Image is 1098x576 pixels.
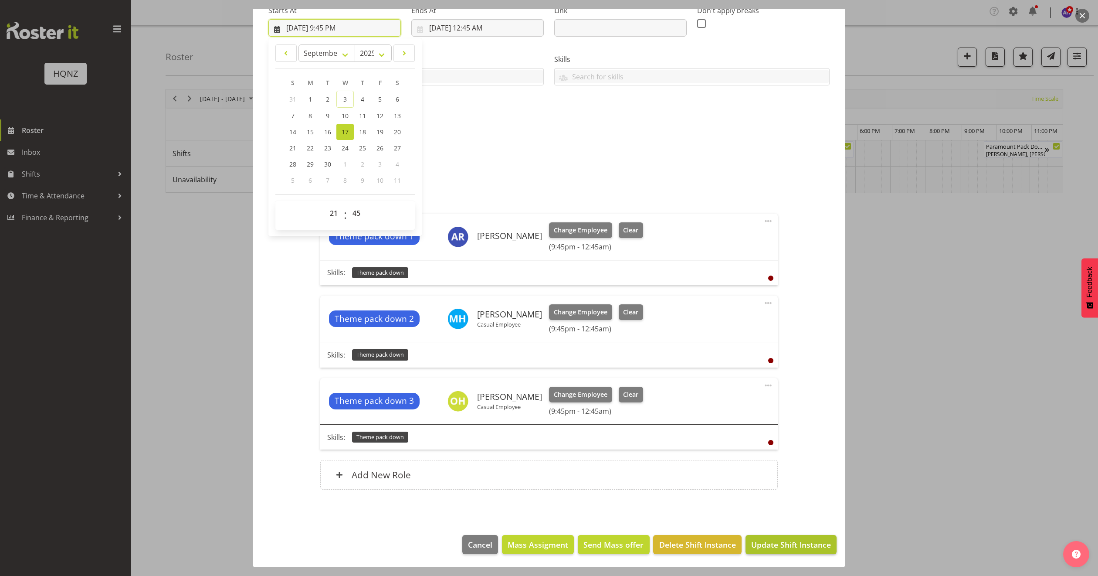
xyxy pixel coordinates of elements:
[477,310,542,319] h6: [PERSON_NAME]
[447,391,468,412] img: otis-haysmith11188.jpg
[376,112,383,120] span: 12
[308,95,312,103] span: 1
[291,112,295,120] span: 7
[354,140,371,156] a: 25
[320,193,777,203] h5: Roles
[354,108,371,124] a: 11
[336,108,354,124] a: 10
[361,160,364,168] span: 2
[376,144,383,152] span: 26
[502,535,574,554] button: Mass Assigment
[302,140,319,156] a: 22
[378,160,382,168] span: 3
[356,351,404,359] span: Theme pack down
[308,176,312,184] span: 6
[462,535,498,554] button: Cancel
[289,95,296,103] span: 31
[343,176,347,184] span: 8
[336,140,354,156] a: 24
[361,78,364,87] span: T
[376,128,383,136] span: 19
[342,128,349,136] span: 17
[389,108,406,124] a: 13
[268,19,401,37] input: Click to select...
[371,124,389,140] a: 19
[284,140,302,156] a: 21
[327,350,345,360] p: Skills:
[746,535,837,554] button: Update Shift Instance
[324,160,331,168] span: 30
[291,78,295,87] span: S
[326,95,329,103] span: 2
[411,19,544,37] input: Click to select...
[302,91,319,108] a: 1
[327,432,345,443] p: Skills:
[356,433,404,441] span: Theme pack down
[447,308,468,329] img: mark-haysmith11191.jpg
[468,539,492,550] span: Cancel
[335,395,414,407] span: Theme pack down 3
[583,539,644,550] span: Send Mass offer
[319,156,336,172] a: 30
[289,128,296,136] span: 14
[411,5,544,16] label: Ends At
[389,140,406,156] a: 27
[359,112,366,120] span: 11
[335,313,414,325] span: Theme pack down 2
[284,156,302,172] a: 28
[554,5,687,16] label: Link
[302,124,319,140] a: 15
[554,54,830,65] label: Skills
[549,242,643,251] h6: (9:45pm - 12:45am)
[291,176,295,184] span: 5
[319,140,336,156] a: 23
[578,535,649,554] button: Send Mass offer
[342,112,349,120] span: 10
[344,204,347,226] span: :
[284,108,302,124] a: 7
[619,222,644,238] button: Clear
[268,160,830,170] p: Pack down
[354,91,371,108] a: 4
[308,78,313,87] span: M
[477,321,542,328] p: Casual Employee
[336,124,354,140] a: 17
[768,440,773,445] div: User is clocked out
[335,230,414,243] span: Theme pack down 1
[302,108,319,124] a: 8
[619,387,644,402] button: Clear
[477,392,542,402] h6: [PERSON_NAME]
[326,112,329,120] span: 9
[389,124,406,140] a: 20
[371,140,389,156] a: 26
[1072,550,1081,559] img: help-xxl-2.png
[554,390,607,399] span: Change Employee
[1086,267,1094,297] span: Feedback
[394,144,401,152] span: 27
[326,176,329,184] span: 7
[324,128,331,136] span: 16
[554,307,607,317] span: Change Employee
[394,112,401,120] span: 13
[307,144,314,152] span: 22
[319,108,336,124] a: 9
[361,95,364,103] span: 4
[342,144,349,152] span: 24
[394,128,401,136] span: 20
[308,112,312,120] span: 8
[359,128,366,136] span: 18
[549,222,612,238] button: Change Employee
[336,91,354,108] a: 3
[659,539,736,550] span: Delete Shift Instance
[555,70,829,83] input: Search for skills
[319,124,336,140] a: 16
[324,144,331,152] span: 23
[359,144,366,152] span: 25
[284,124,302,140] a: 14
[549,304,612,320] button: Change Employee
[549,387,612,402] button: Change Employee
[371,91,389,108] a: 5
[751,539,831,550] span: Update Shift Instance
[653,535,741,554] button: Delete Shift Instance
[623,390,638,399] span: Clear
